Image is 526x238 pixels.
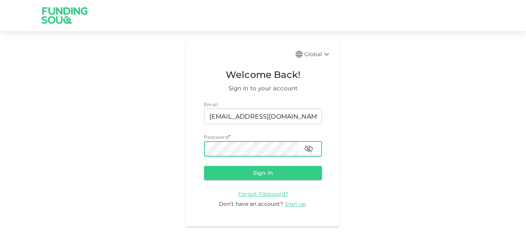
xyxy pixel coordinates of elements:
[285,200,306,207] span: Sign up
[204,109,322,124] input: email
[238,190,288,197] a: Forgot Password?
[204,102,218,107] span: Email
[219,200,283,207] span: Don’t have an account?
[204,141,298,157] input: password
[204,166,322,180] button: Sign in
[304,50,331,59] div: Global
[204,84,322,93] span: Sign in to your account
[204,134,228,140] span: Password
[204,67,322,82] span: Welcome Back!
